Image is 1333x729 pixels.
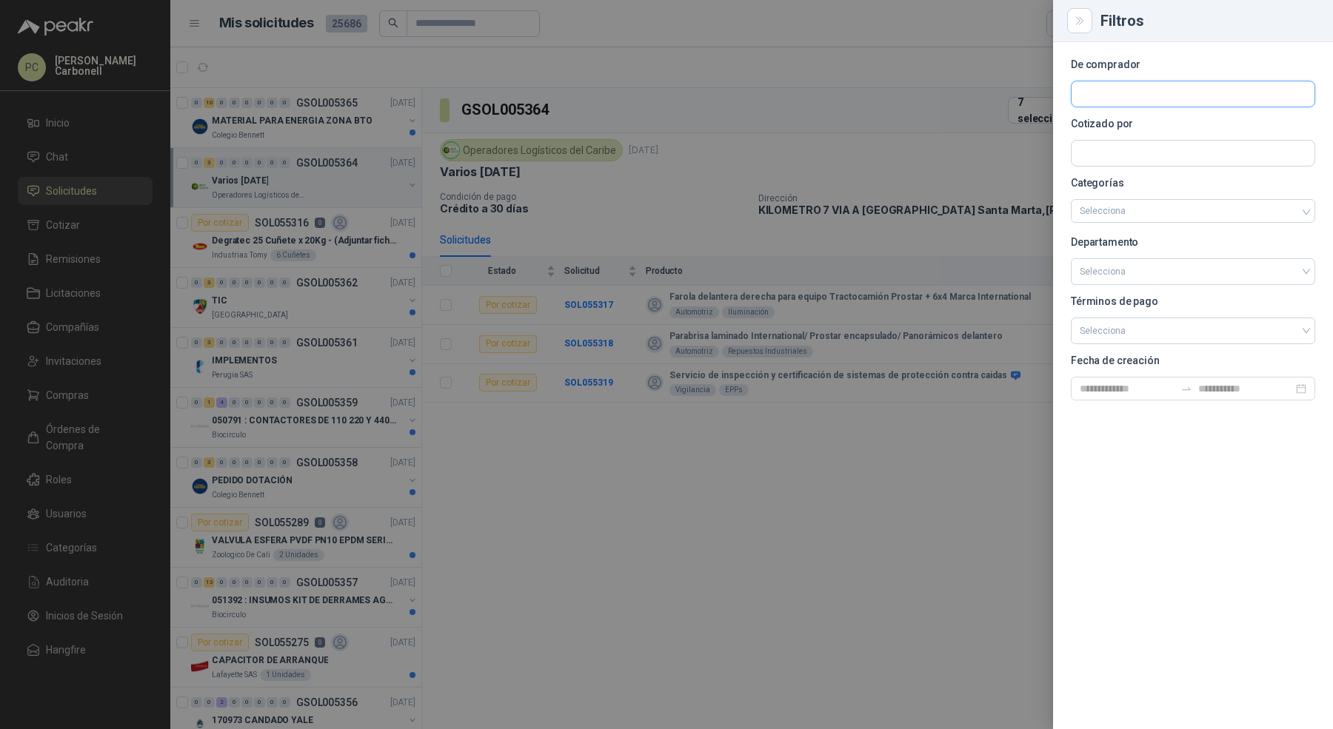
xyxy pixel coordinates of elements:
[1180,383,1192,394] span: swap-right
[1071,60,1315,69] p: De comprador
[1100,13,1315,28] div: Filtros
[1071,356,1315,365] p: Fecha de creación
[1071,238,1315,246] p: Departamento
[1071,297,1315,306] p: Términos de pago
[1180,383,1192,394] span: to
[1071,178,1315,187] p: Categorías
[1071,119,1315,128] p: Cotizado por
[1071,12,1089,30] button: Close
